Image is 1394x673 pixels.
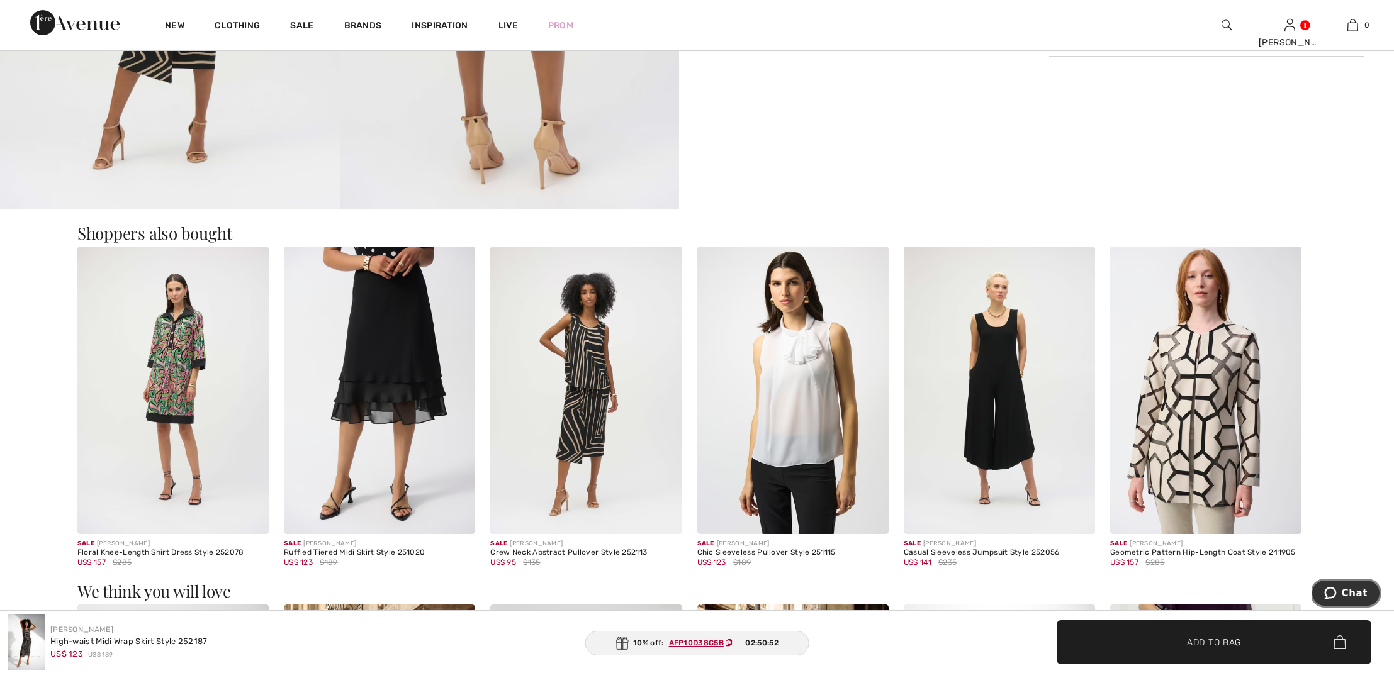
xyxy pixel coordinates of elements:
img: 1ère Avenue [30,10,120,35]
span: US$ 141 [904,558,931,567]
span: US$ 189 [88,650,113,660]
span: $285 [1145,557,1164,568]
span: 02:50:52 [745,637,778,648]
img: search the website [1222,18,1232,33]
a: Prom [548,19,573,32]
div: Chic Sleeveless Pullover Style 251115 [697,548,889,557]
img: Geometric Pattern Hip-Length Coat Style 241905 [1110,247,1301,533]
span: US$ 123 [697,558,726,567]
a: 0 [1322,18,1383,33]
img: Crew Neck Abstract Pullover Style 252113 [490,247,682,533]
button: Add to Bag [1057,620,1371,664]
img: My Bag [1347,18,1358,33]
img: Gift.svg [615,637,628,650]
div: [PERSON_NAME] [284,539,475,548]
div: [PERSON_NAME] [1110,539,1301,548]
span: US$ 157 [1110,558,1138,567]
div: [PERSON_NAME] [77,539,269,548]
span: $235 [938,557,957,568]
img: Chic Sleeveless Pullover Style 251115 [697,247,889,533]
span: Sale [904,540,921,547]
a: Sign In [1284,19,1295,31]
span: Sale [77,540,94,547]
span: US$ 157 [77,558,106,567]
div: Crew Neck Abstract Pullover Style 252113 [490,548,682,557]
span: Sale [490,540,507,547]
img: High-Waist Midi Wrap Skirt Style 252187 [8,614,45,670]
div: Geometric Pattern Hip-Length Coat Style 241905 [1110,548,1301,557]
span: $189 [320,557,337,568]
span: Add to Bag [1187,635,1241,648]
span: Inspiration [412,20,468,33]
div: [PERSON_NAME] [697,539,889,548]
a: Brands [344,20,382,33]
div: 10% off: [585,631,809,655]
div: Floral Knee-Length Shirt Dress Style 252078 [77,548,269,557]
span: $135 [523,557,540,568]
a: [PERSON_NAME] [50,625,113,634]
a: Clothing [215,20,260,33]
div: [PERSON_NAME] [904,539,1095,548]
img: Ruffled Tiered Midi Skirt Style 251020 [284,247,475,533]
a: Live [498,19,518,32]
img: Floral Knee-Length Shirt Dress Style 252078 [77,247,269,533]
span: US$ 123 [50,649,83,659]
div: [PERSON_NAME] [1259,36,1320,49]
ins: AFP10D38C5B [669,638,724,647]
span: US$ 95 [490,558,516,567]
span: Sale [697,540,714,547]
span: 0 [1364,19,1369,31]
div: Ruffled Tiered Midi Skirt Style 251020 [284,548,475,557]
div: Casual Sleeveless Jumpsuit Style 252056 [904,548,1095,557]
img: Bag.svg [1334,635,1346,649]
h3: Shoppers also bought [77,225,1317,242]
span: $285 [113,557,132,568]
h3: We think you will love [77,583,1317,599]
span: US$ 123 [284,558,313,567]
img: My Info [1284,18,1295,33]
span: Sale [284,540,301,547]
a: Sale [290,20,313,33]
img: Casual Sleeveless Jumpsuit Style 252056 [904,247,1095,533]
iframe: Opens a widget where you can chat to one of our agents [1312,579,1381,610]
span: Sale [1110,540,1127,547]
a: New [165,20,184,33]
div: [PERSON_NAME] [490,539,682,548]
div: High-waist Midi Wrap Skirt Style 252187 [50,635,208,648]
span: $189 [733,557,751,568]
